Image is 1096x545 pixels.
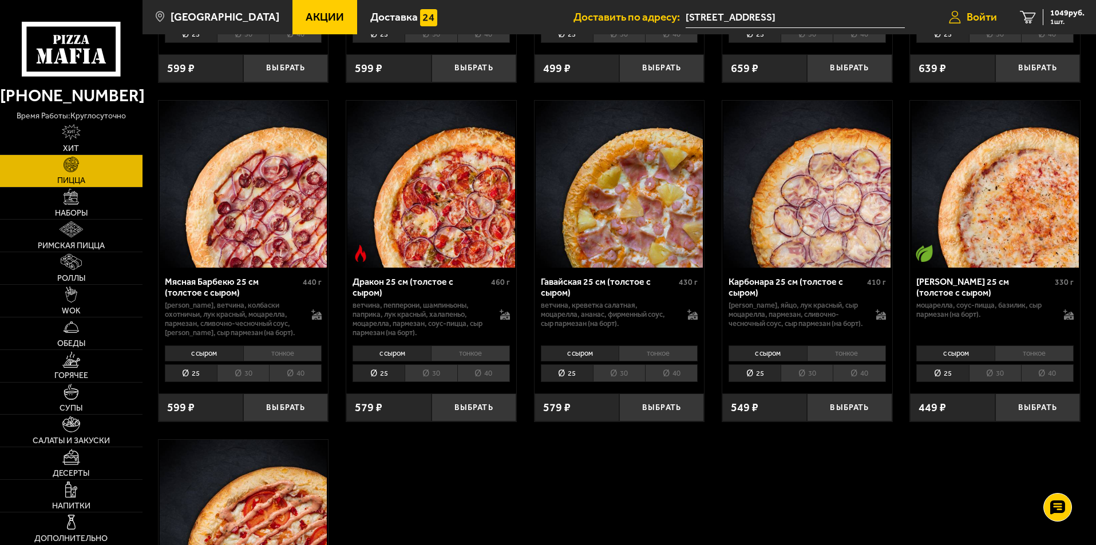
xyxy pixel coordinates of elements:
[686,7,905,28] input: Ваш адрес доставки
[1050,18,1085,25] span: 1 шт.
[160,101,327,268] img: Мясная Барбекю 25 см (толстое с сыром)
[536,101,703,268] img: Гавайская 25 см (толстое с сыром)
[243,54,328,82] button: Выбрать
[1021,364,1074,382] li: 40
[541,276,676,298] div: Гавайская 25 см (толстое с сыром)
[916,364,968,382] li: 25
[34,535,108,543] span: Дополнительно
[243,393,328,421] button: Выбрать
[1055,277,1074,287] span: 330 г
[57,177,85,185] span: Пицца
[541,364,593,382] li: 25
[995,393,1080,421] button: Выбрать
[63,145,79,153] span: Хит
[535,101,705,268] a: Гавайская 25 см (толстое с сыром)
[57,275,85,283] span: Роллы
[593,364,645,382] li: 30
[722,101,892,268] a: Карбонара 25 см (толстое с сыром)
[353,301,488,337] p: ветчина, пепперони, шампиньоны, паприка, лук красный, халапеньо, моцарелла, пармезан, соус-пицца,...
[731,402,758,413] span: 549 ₽
[353,364,405,382] li: 25
[967,11,997,22] span: Войти
[729,364,781,382] li: 25
[243,345,322,361] li: тонкое
[167,63,195,74] span: 599 ₽
[919,402,946,413] span: 449 ₽
[303,277,322,287] span: 440 г
[541,301,676,328] p: ветчина, креветка салатная, моцарелла, ананас, фирменный соус, сыр пармезан (на борт).
[731,63,758,74] span: 659 ₽
[347,101,515,268] img: Дракон 25 см (толстое с сыром)
[543,402,571,413] span: 579 ₽
[723,101,891,268] img: Карбонара 25 см (толстое с сыром)
[686,7,905,28] span: Белградская улица, 6к2
[995,54,1080,82] button: Выбрать
[405,364,457,382] li: 30
[1050,9,1085,17] span: 1049 руб.
[969,364,1021,382] li: 30
[679,277,698,287] span: 430 г
[541,345,619,361] li: с сыром
[269,364,322,382] li: 40
[60,404,82,412] span: Супы
[217,364,269,382] li: 30
[306,11,344,22] span: Акции
[619,54,704,82] button: Выбрать
[432,393,516,421] button: Выбрать
[171,11,279,22] span: [GEOGRAPHIC_DATA]
[916,245,933,262] img: Вегетарианское блюдо
[346,101,516,268] a: Острое блюдоДракон 25 см (толстое с сыром)
[807,393,892,421] button: Выбрать
[916,345,995,361] li: с сыром
[910,101,1080,268] a: Вегетарианское блюдоМаргарита 25 см (толстое с сыром)
[353,276,488,298] div: Дракон 25 см (толстое с сыром)
[781,364,833,382] li: 30
[353,345,431,361] li: с сыром
[912,101,1079,268] img: Маргарита 25 см (толстое с сыром)
[159,101,329,268] a: Мясная Барбекю 25 см (толстое с сыром)
[165,276,300,298] div: Мясная Барбекю 25 см (толстое с сыром)
[355,63,382,74] span: 599 ₽
[432,54,516,82] button: Выбрать
[916,301,1052,319] p: моцарелла, соус-пицца, базилик, сыр пармезан (на борт).
[919,63,946,74] span: 639 ₽
[352,245,369,262] img: Острое блюдо
[355,402,382,413] span: 579 ₽
[729,345,807,361] li: с сыром
[916,276,1052,298] div: [PERSON_NAME] 25 см (толстое с сыром)
[995,345,1074,361] li: тонкое
[543,63,571,74] span: 499 ₽
[619,345,698,361] li: тонкое
[807,345,886,361] li: тонкое
[167,402,195,413] span: 599 ₽
[573,11,686,22] span: Доставить по адресу:
[165,345,243,361] li: с сыром
[645,364,698,382] li: 40
[431,345,510,361] li: тонкое
[420,9,437,26] img: 15daf4d41897b9f0e9f617042186c801.svg
[491,277,510,287] span: 460 г
[867,277,886,287] span: 410 г
[833,364,885,382] li: 40
[370,11,418,22] span: Доставка
[38,242,105,250] span: Римская пицца
[62,307,81,315] span: WOK
[55,209,88,217] span: Наборы
[165,364,217,382] li: 25
[52,502,90,510] span: Напитки
[33,437,110,445] span: Салаты и закуски
[457,364,510,382] li: 40
[619,393,704,421] button: Выбрать
[57,340,85,348] span: Обеды
[729,301,864,328] p: [PERSON_NAME], яйцо, лук красный, сыр Моцарелла, пармезан, сливочно-чесночный соус, сыр пармезан ...
[165,301,300,337] p: [PERSON_NAME], ветчина, колбаски охотничьи, лук красный, моцарелла, пармезан, сливочно-чесночный ...
[53,470,89,478] span: Десерты
[54,372,88,380] span: Горячее
[729,276,864,298] div: Карбонара 25 см (толстое с сыром)
[807,54,892,82] button: Выбрать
